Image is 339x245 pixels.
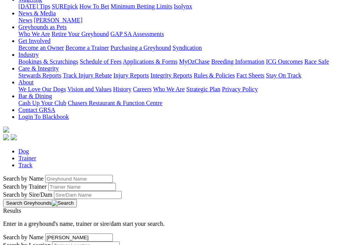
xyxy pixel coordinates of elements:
a: Who We Are [153,86,185,92]
a: Isolynx [174,3,192,10]
div: Wagering [18,3,336,10]
a: Integrity Reports [150,72,192,79]
a: Industry [18,51,39,58]
a: MyOzChase [179,58,210,65]
div: Bar & Dining [18,100,336,107]
a: Minimum Betting Limits [111,3,172,10]
a: News & Media [18,10,56,16]
a: Bar & Dining [18,93,52,99]
div: Results [3,207,336,214]
img: Search [52,200,74,206]
a: GAP SA Assessments [111,31,164,37]
a: ICG Outcomes [266,58,303,65]
p: Enter in a greyhound's name, trainer or sire/dam start your search. [3,220,336,227]
a: Login To Blackbook [18,113,69,120]
a: Injury Reports [113,72,149,79]
a: Schedule of Fees [80,58,121,65]
a: Become an Owner [18,44,64,51]
img: facebook.svg [3,134,9,140]
a: [DATE] Tips [18,3,50,10]
label: Search by Name [3,234,44,240]
a: Race Safe [304,58,329,65]
div: Greyhounds as Pets [18,31,336,38]
a: Stay On Track [266,72,301,79]
div: About [18,86,336,93]
div: News & Media [18,17,336,24]
a: Retire Your Greyhound [52,31,109,37]
a: Track [18,162,33,168]
div: Care & Integrity [18,72,336,79]
input: Search by Sire/Dam name [54,191,122,199]
input: Search by Trainer name [48,183,116,191]
a: Cash Up Your Club [18,100,66,106]
a: Trainer [18,155,36,161]
a: Chasers Restaurant & Function Centre [68,100,162,106]
input: Search by Greyhound name [45,175,113,183]
a: Fact Sheets [236,72,264,79]
a: Get Involved [18,38,51,44]
a: Who We Are [18,31,50,37]
img: logo-grsa-white.png [3,127,9,133]
a: Purchasing a Greyhound [111,44,171,51]
div: Industry [18,58,336,65]
a: Vision and Values [67,86,111,92]
a: Dog [18,148,29,155]
a: Greyhounds as Pets [18,24,67,30]
a: Contact GRSA [18,107,55,113]
a: How To Bet [80,3,109,10]
a: Applications & Forms [123,58,178,65]
a: About [18,79,34,86]
a: Bookings & Scratchings [18,58,78,65]
a: Care & Integrity [18,65,59,72]
a: Breeding Information [211,58,264,65]
img: twitter.svg [11,134,17,140]
label: Search by Trainer [3,183,47,190]
label: Search by Name [3,175,44,182]
a: Privacy Policy [222,86,258,92]
input: Search by Trainer Name [45,233,113,242]
div: Get Involved [18,44,336,51]
a: Stewards Reports [18,72,61,79]
a: Syndication [173,44,202,51]
button: Search Greyhounds [3,199,77,207]
a: SUREpick [52,3,78,10]
a: [PERSON_NAME] [34,17,82,23]
a: Become a Trainer [65,44,109,51]
a: News [18,17,32,23]
a: History [113,86,131,92]
a: Careers [133,86,152,92]
a: Rules & Policies [194,72,235,79]
a: Strategic Plan [186,86,220,92]
a: We Love Our Dogs [18,86,66,92]
a: Track Injury Rebate [63,72,112,79]
label: Search by Sire/Dam [3,191,52,198]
